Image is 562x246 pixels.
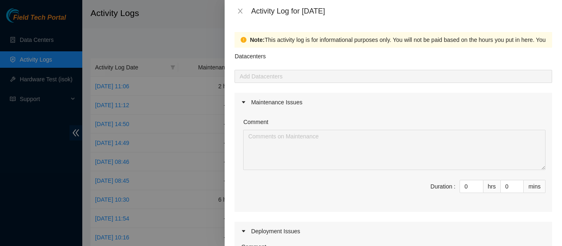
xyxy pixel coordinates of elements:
span: caret-right [241,100,246,105]
div: Maintenance Issues [235,93,552,112]
div: Deployment Issues [235,222,552,241]
div: Duration : [430,182,455,191]
label: Comment [243,117,268,126]
p: Datacenters [235,48,265,61]
div: mins [524,180,546,193]
span: caret-right [241,229,246,234]
span: exclamation-circle [241,37,246,43]
textarea: Comment [243,130,546,170]
div: hrs [483,180,501,193]
button: Close [235,7,246,15]
span: close [237,8,244,14]
div: Activity Log for [DATE] [251,7,552,16]
strong: Note: [250,35,265,44]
